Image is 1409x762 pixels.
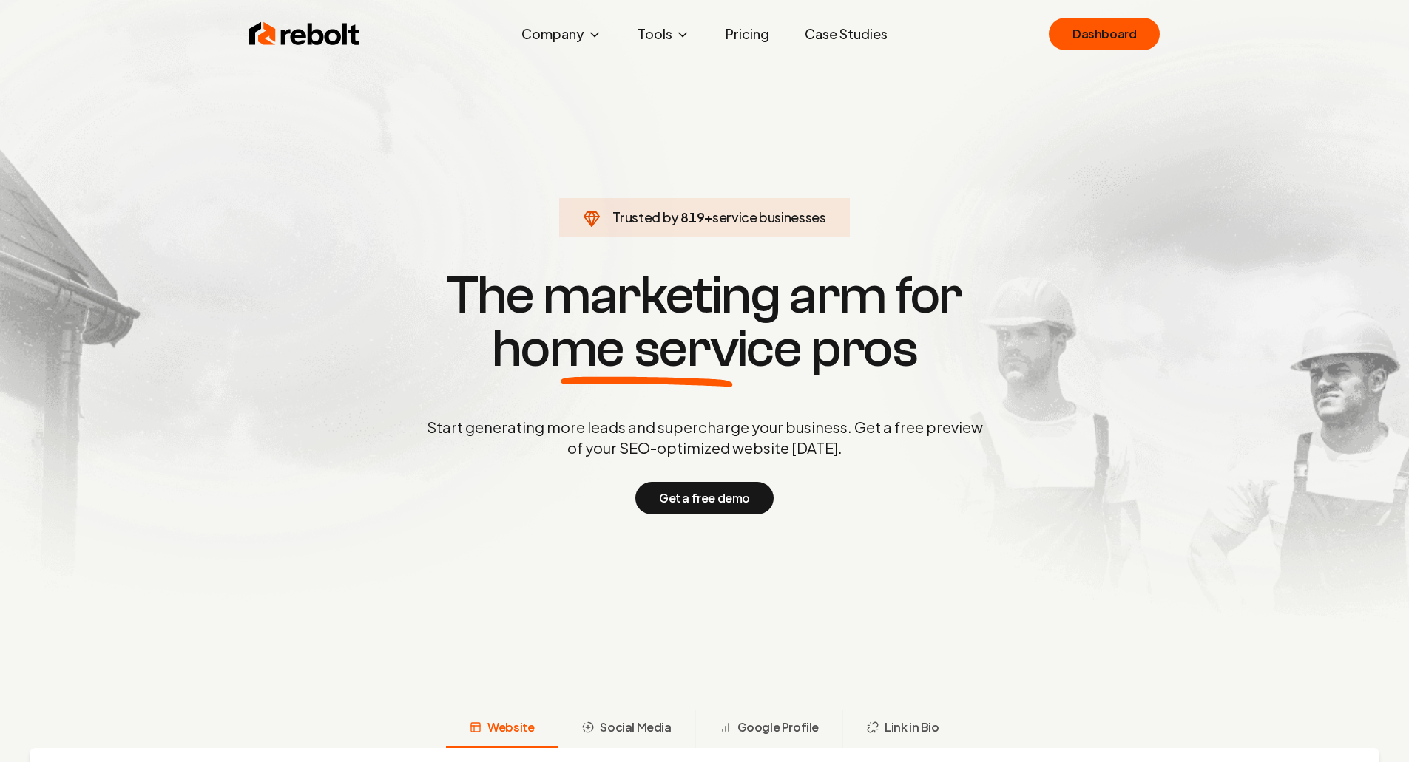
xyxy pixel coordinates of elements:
span: Trusted by [612,208,678,225]
span: service businesses [712,208,826,225]
button: Website [446,710,558,748]
span: home service [492,322,802,375]
span: Social Media [600,718,671,736]
button: Social Media [558,710,695,748]
button: Link in Bio [842,710,963,748]
button: Get a free demo [635,482,774,514]
h1: The marketing arm for pros [350,269,1060,375]
a: Pricing [714,19,781,49]
span: + [704,208,712,225]
a: Case Studies [793,19,899,49]
a: Dashboard [1049,18,1160,50]
button: Google Profile [695,710,842,748]
span: Website [487,718,534,736]
span: Google Profile [737,718,819,736]
span: 819 [680,207,704,228]
img: Rebolt Logo [249,19,360,49]
button: Company [510,19,614,49]
p: Start generating more leads and supercharge your business. Get a free preview of your SEO-optimiz... [424,417,986,458]
span: Link in Bio [885,718,939,736]
button: Tools [626,19,702,49]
